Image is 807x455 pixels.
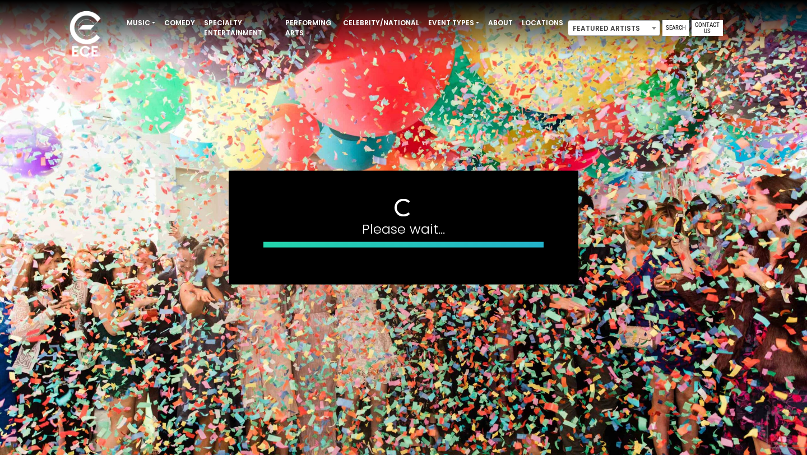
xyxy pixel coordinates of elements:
a: Locations [517,13,568,32]
a: Music [122,13,160,32]
a: Contact Us [692,20,723,36]
a: Specialty Entertainment [200,13,281,43]
img: ece_new_logo_whitev2-1.png [57,8,113,62]
a: About [484,13,517,32]
a: Celebrity/National [338,13,424,32]
a: Comedy [160,13,200,32]
span: Featured Artists [568,20,660,36]
a: Performing Arts [281,13,338,43]
span: Featured Artists [568,21,660,36]
h4: Please wait... [263,221,544,238]
a: Search [662,20,689,36]
a: Event Types [424,13,484,32]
